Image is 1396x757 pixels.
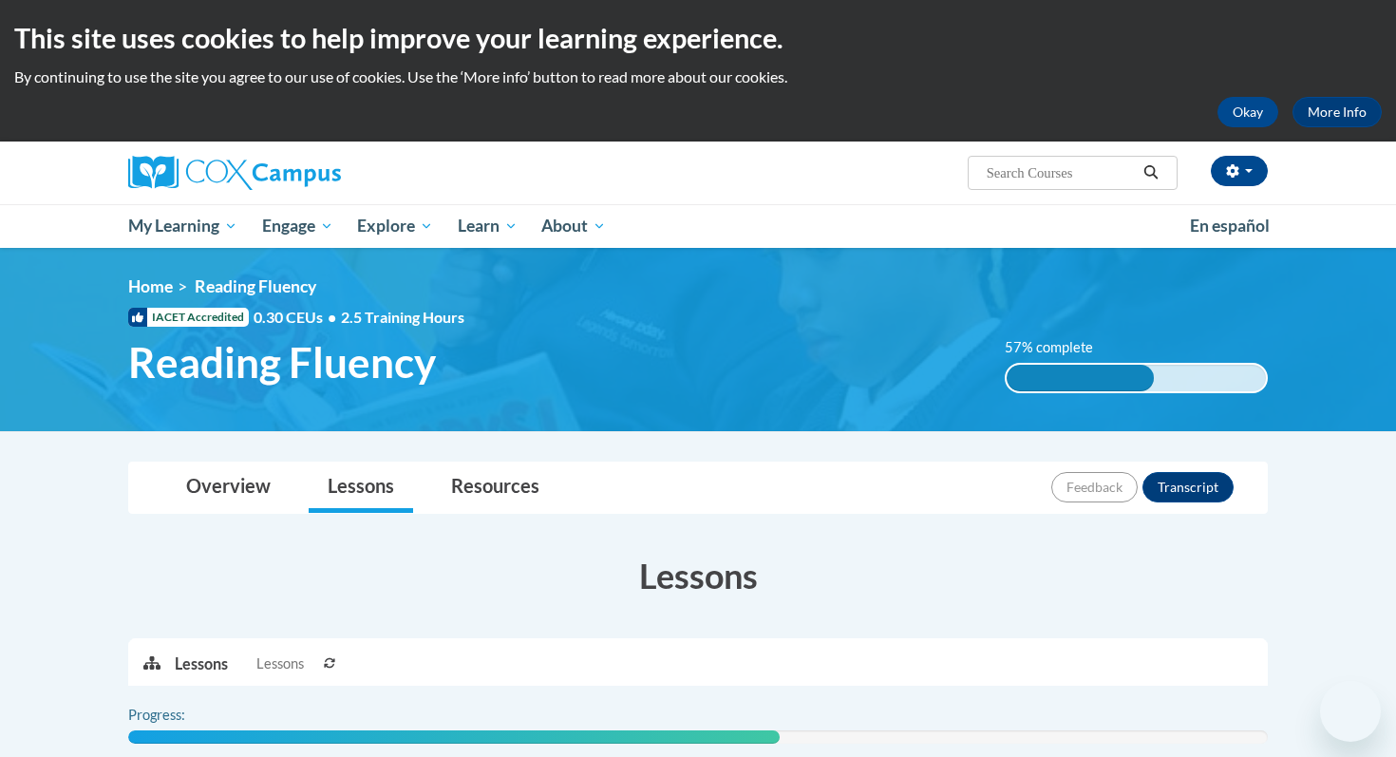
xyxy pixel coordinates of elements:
[541,215,606,237] span: About
[1178,206,1282,246] a: En español
[432,463,558,513] a: Resources
[175,653,228,674] p: Lessons
[128,308,249,327] span: IACET Accredited
[1051,472,1138,502] button: Feedback
[128,156,489,190] a: Cox Campus
[128,276,173,296] a: Home
[357,215,433,237] span: Explore
[1142,472,1234,502] button: Transcript
[1292,97,1382,127] a: More Info
[128,215,237,237] span: My Learning
[1211,156,1268,186] button: Account Settings
[328,308,336,326] span: •
[14,19,1382,57] h2: This site uses cookies to help improve your learning experience.
[256,653,304,674] span: Lessons
[167,463,290,513] a: Overview
[128,552,1268,599] h3: Lessons
[445,204,530,248] a: Learn
[100,204,1296,248] div: Main menu
[458,215,518,237] span: Learn
[250,204,346,248] a: Engage
[1217,97,1278,127] button: Okay
[1005,337,1114,358] label: 57% complete
[262,215,333,237] span: Engage
[254,307,341,328] span: 0.30 CEUs
[341,308,464,326] span: 2.5 Training Hours
[1007,365,1155,391] div: 57% complete
[1190,216,1270,236] span: En español
[530,204,619,248] a: About
[14,66,1382,87] p: By continuing to use the site you agree to our use of cookies. Use the ‘More info’ button to read...
[309,463,413,513] a: Lessons
[985,161,1137,184] input: Search Courses
[345,204,445,248] a: Explore
[1137,161,1165,184] button: Search
[195,276,316,296] span: Reading Fluency
[128,156,341,190] img: Cox Campus
[128,705,237,726] label: Progress:
[1320,681,1381,742] iframe: Button to launch messaging window
[128,337,436,388] span: Reading Fluency
[116,204,250,248] a: My Learning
